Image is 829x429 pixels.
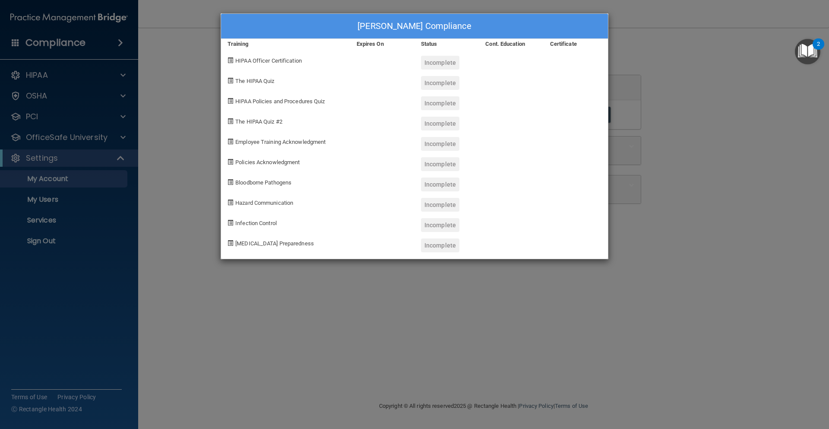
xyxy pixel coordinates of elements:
[221,14,608,39] div: [PERSON_NAME] Compliance
[479,39,543,49] div: Cont. Education
[235,240,314,247] span: [MEDICAL_DATA] Preparedness
[421,157,459,171] div: Incomplete
[421,198,459,212] div: Incomplete
[235,220,277,226] span: Infection Control
[235,200,293,206] span: Hazard Communication
[817,44,820,55] div: 2
[350,39,414,49] div: Expires On
[235,179,291,186] span: Bloodborne Pathogens
[235,118,282,125] span: The HIPAA Quiz #2
[795,39,820,64] button: Open Resource Center, 2 new notifications
[221,39,350,49] div: Training
[235,57,302,64] span: HIPAA Officer Certification
[421,96,459,110] div: Incomplete
[235,139,326,145] span: Employee Training Acknowledgment
[235,98,325,105] span: HIPAA Policies and Procedures Quiz
[421,218,459,232] div: Incomplete
[235,78,274,84] span: The HIPAA Quiz
[421,178,459,191] div: Incomplete
[544,39,608,49] div: Certificate
[421,56,459,70] div: Incomplete
[421,117,459,130] div: Incomplete
[421,76,459,90] div: Incomplete
[421,238,459,252] div: Incomplete
[421,137,459,151] div: Incomplete
[414,39,479,49] div: Status
[235,159,300,165] span: Policies Acknowledgment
